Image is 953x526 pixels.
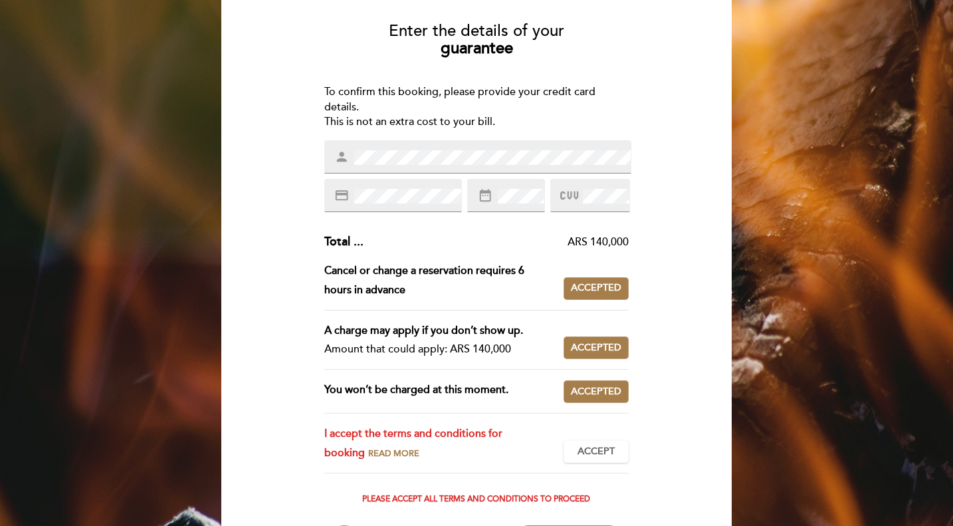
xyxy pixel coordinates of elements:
[389,21,564,41] span: Enter the details of your
[324,321,554,340] div: A charge may apply if you don’t show up.
[571,281,621,295] span: Accepted
[478,188,492,203] i: date_range
[368,448,419,459] span: Read more
[571,385,621,399] span: Accepted
[571,341,621,355] span: Accepted
[324,495,629,504] div: Please accept all terms and conditions to proceed
[564,336,629,359] button: Accepted
[564,277,629,300] button: Accepted
[564,380,629,403] button: Accepted
[324,380,564,403] div: You won’t be charged at this moment.
[441,39,513,58] b: guarantee
[578,445,615,459] span: Accept
[364,235,629,250] div: ARS 140,000
[324,261,564,300] div: Cancel or change a reservation requires 6 hours in advance
[324,340,554,359] div: Amount that could apply: ARS 140,000
[334,150,349,164] i: person
[564,440,629,463] button: Accept
[324,234,364,249] span: Total ...
[324,84,629,130] div: To confirm this booking, please provide your credit card details. This is not an extra cost to yo...
[324,424,564,463] div: I accept the terms and conditions for booking
[334,188,349,203] i: credit_card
